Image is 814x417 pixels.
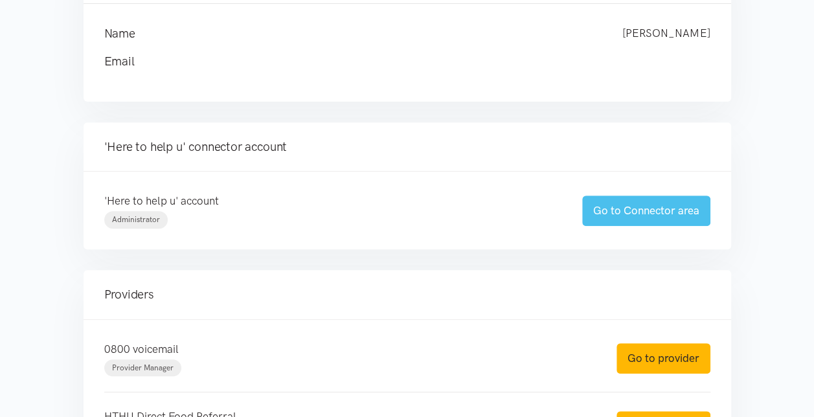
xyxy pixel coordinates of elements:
[104,25,596,43] h4: Name
[609,25,723,43] div: [PERSON_NAME]
[112,215,160,224] span: Administrator
[104,192,556,210] p: 'Here to help u' account
[616,343,710,374] a: Go to provider
[104,52,684,71] h4: Email
[582,196,710,226] a: Go to Connector area
[104,138,710,156] h4: 'Here to help u' connector account
[104,286,710,304] h4: Providers
[104,341,591,358] p: 0800 voicemail
[112,363,174,372] span: Provider Manager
